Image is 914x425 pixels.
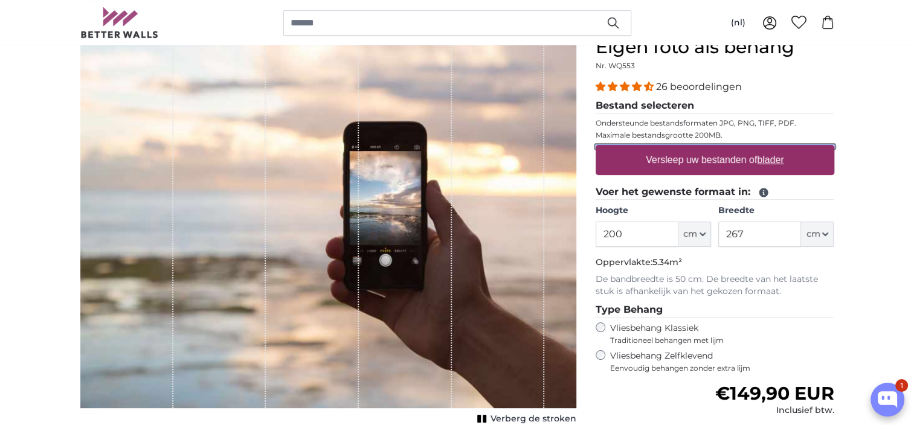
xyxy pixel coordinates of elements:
legend: Voer het gewenste formaat in: [596,185,834,200]
img: Betterwalls [80,7,159,38]
span: Nr. WQ553 [596,61,635,70]
legend: Bestand selecteren [596,98,834,113]
p: Oppervlakte: [596,257,834,269]
label: Vliesbehang Klassiek [610,322,812,345]
button: cm [678,222,711,247]
span: Traditioneel behangen met lijm [610,336,812,345]
div: Inclusief btw. [715,404,834,417]
div: 1 [895,379,908,392]
button: cm [801,222,834,247]
label: Versleep uw bestanden of [641,148,789,172]
span: Eenvoudig behangen zonder extra lijm [610,363,834,373]
label: Vliesbehang Zelfklevend [610,350,834,373]
span: 5.34m² [652,257,682,267]
button: (nl) [721,12,755,34]
p: Ondersteunde bestandsformaten JPG, PNG, TIFF, PDF. [596,118,834,128]
u: blader [757,155,784,165]
span: cm [806,228,820,240]
span: 4.54 stars [596,81,656,92]
span: cm [683,228,697,240]
span: 26 beoordelingen [656,81,742,92]
p: Maximale bestandsgrootte 200MB. [596,130,834,140]
span: €149,90 EUR [715,382,834,404]
label: Breedte [718,205,834,217]
h1: Eigen foto als behang [596,36,834,58]
label: Hoogte [596,205,711,217]
p: De bandbreedte is 50 cm. De breedte van het laatste stuk is afhankelijk van het gekozen formaat. [596,273,834,298]
span: Verberg de stroken [491,413,576,425]
button: Open chatbox [871,383,904,417]
legend: Type Behang [596,302,834,318]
